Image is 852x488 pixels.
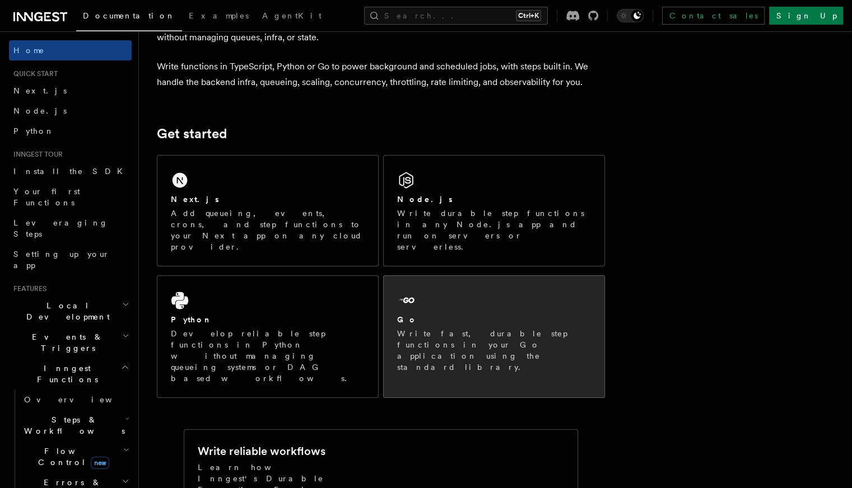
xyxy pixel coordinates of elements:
a: Examples [182,3,255,30]
span: Setting up your app [13,250,110,270]
button: Events & Triggers [9,327,132,358]
button: Flow Controlnew [20,441,132,472]
span: Events & Triggers [9,331,122,354]
button: Inngest Functions [9,358,132,390]
a: Get started [157,126,227,142]
a: Home [9,40,132,60]
h2: Write reliable workflows [198,443,325,459]
a: Python [9,121,132,141]
a: Install the SDK [9,161,132,181]
span: Overview [24,395,139,404]
span: Python [13,126,54,135]
a: Node.jsWrite durable step functions in any Node.js app and run on servers or serverless. [383,155,605,266]
span: Steps & Workflows [20,414,125,437]
span: Quick start [9,69,58,78]
span: Features [9,284,46,293]
p: Develop reliable step functions in Python without managing queueing systems or DAG based workflows. [171,328,365,384]
span: AgentKit [262,11,322,20]
p: Write fast, durable step functions in your Go application using the standard library. [397,328,591,373]
button: Local Development [9,295,132,327]
a: Node.js [9,101,132,121]
span: Home [13,45,45,56]
span: Flow Control [20,445,123,468]
button: Steps & Workflows [20,410,132,441]
a: Next.js [9,81,132,101]
h2: Node.js [397,194,453,205]
button: Search...Ctrl+K [364,7,548,25]
p: Write durable step functions in any Node.js app and run on servers or serverless. [397,208,591,252]
span: Install the SDK [13,167,129,176]
span: Documentation [83,11,175,20]
p: Write functions in TypeScript, Python or Go to power background and scheduled jobs, with steps bu... [157,59,605,90]
a: Leveraging Steps [9,213,132,244]
span: Local Development [9,300,122,322]
kbd: Ctrl+K [516,10,541,21]
a: Sign Up [769,7,843,25]
span: Next.js [13,86,67,95]
h2: Next.js [171,194,219,205]
a: PythonDevelop reliable step functions in Python without managing queueing systems or DAG based wo... [157,275,379,398]
button: Toggle dark mode [617,9,644,22]
a: Next.jsAdd queueing, events, crons, and step functions to your Next app on any cloud provider. [157,155,379,266]
a: Overview [20,390,132,410]
p: Add queueing, events, crons, and step functions to your Next app on any cloud provider. [171,208,365,252]
a: Documentation [76,3,182,31]
span: Leveraging Steps [13,218,108,238]
span: Examples [189,11,249,20]
span: Node.js [13,106,67,115]
a: Contact sales [662,7,765,25]
span: Your first Functions [13,187,80,207]
span: Inngest tour [9,150,63,159]
span: Inngest Functions [9,363,121,385]
h2: Go [397,314,417,325]
a: GoWrite fast, durable step functions in your Go application using the standard library. [383,275,605,398]
a: Your first Functions [9,181,132,213]
h2: Python [171,314,212,325]
a: Setting up your app [9,244,132,275]
a: AgentKit [255,3,328,30]
span: new [91,457,109,469]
